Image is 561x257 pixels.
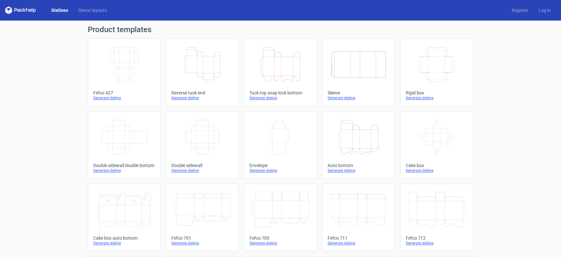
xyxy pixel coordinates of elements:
a: Fefco 701Generate dieline [166,184,239,251]
div: Generate dieline [93,95,155,101]
a: Dielines [46,7,73,13]
div: Generate dieline [249,168,312,173]
div: Generate dieline [171,95,233,101]
div: Fefco 712 [406,235,468,241]
div: Generate dieline [249,95,312,101]
a: Rigid boxGenerate dieline [400,39,473,106]
div: Generate dieline [328,168,390,173]
a: Reverse tuck endGenerate dieline [166,39,239,106]
div: Double sidewall [171,163,233,168]
a: SleeveGenerate dieline [322,39,395,106]
div: Generate dieline [406,168,468,173]
a: Fefco 711Generate dieline [322,184,395,251]
div: Generate dieline [406,241,468,246]
div: Generate dieline [328,241,390,246]
a: Fefco 427Generate dieline [88,39,161,106]
div: Fefco 711 [328,235,390,241]
h1: Product templates [88,26,474,33]
div: Generate dieline [93,241,155,246]
a: Tuck top snap lock bottomGenerate dieline [244,39,317,106]
div: Envelope [249,163,312,168]
a: Auto bottomGenerate dieline [322,111,395,179]
div: Generate dieline [249,241,312,246]
div: Sleeve [328,90,390,95]
a: Fefco 703Generate dieline [244,184,317,251]
div: Generate dieline [171,168,233,173]
a: Diecut layouts [73,7,112,13]
div: Generate dieline [93,168,155,173]
div: Rigid box [406,90,468,95]
div: Double sidewall double bottom [93,163,155,168]
div: Reverse tuck end [171,90,233,95]
div: Fefco 703 [249,235,312,241]
a: Cake boxGenerate dieline [400,111,473,179]
a: Register [507,7,533,13]
div: Auto bottom [328,163,390,168]
a: Double sidewall double bottomGenerate dieline [88,111,161,179]
div: Cake box auto bottom [93,235,155,241]
div: Fefco 427 [93,90,155,95]
div: Fefco 701 [171,235,233,241]
div: Tuck top snap lock bottom [249,90,312,95]
div: Generate dieline [406,95,468,101]
div: Cake box [406,163,468,168]
a: Double sidewallGenerate dieline [166,111,239,179]
a: Fefco 712Generate dieline [400,184,473,251]
div: Generate dieline [171,241,233,246]
a: EnvelopeGenerate dieline [244,111,317,179]
div: Generate dieline [328,95,390,101]
a: Log in [533,7,556,13]
a: Cake box auto bottomGenerate dieline [88,184,161,251]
